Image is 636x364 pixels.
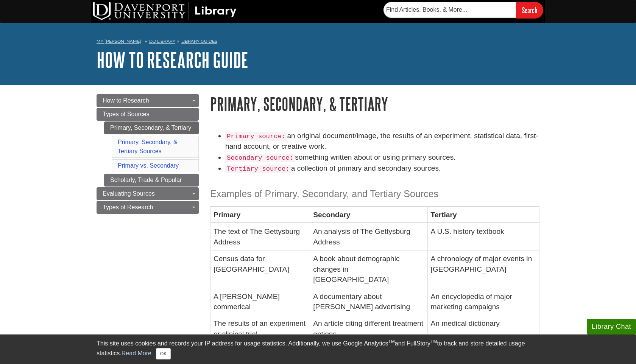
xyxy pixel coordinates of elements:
span: Types of Sources [103,111,150,117]
sup: TM [388,339,394,344]
button: Library Chat [587,319,636,334]
a: My [PERSON_NAME] [97,38,141,45]
td: The results of an experiment or clinical trial [210,315,310,342]
div: Guide Page Menu [97,94,199,214]
td: An medical dictionary [427,315,539,342]
button: Close [156,348,171,359]
a: How to Research [97,94,199,107]
code: Tertiary source: [225,165,291,173]
a: Primary, Secondary, & Tertiary Sources [118,139,178,154]
li: a collection of primary and secondary sources. [225,163,539,174]
a: Types of Research [97,201,199,214]
th: Primary [210,207,310,223]
td: An encyclopedia of major marketing campaigns [427,288,539,315]
input: Find Articles, Books, & More... [383,2,516,18]
input: Search [516,2,543,18]
a: Library Guides [181,39,217,44]
div: This site uses cookies and records your IP address for usage statistics. Additionally, we use Goo... [97,339,539,359]
a: Read More [122,350,151,356]
td: Census data for [GEOGRAPHIC_DATA] [210,250,310,288]
li: an original document/image, the results of an experiment, statistical data, first-hand account, o... [225,131,539,152]
td: A U.S. history textbook [427,223,539,250]
img: DU Library [93,2,237,20]
code: Primary source: [225,132,287,141]
sup: TM [430,339,437,344]
a: Primary, Secondary, & Tertiary [104,121,199,134]
th: Tertiary [427,207,539,223]
a: DU Library [149,39,175,44]
td: A [PERSON_NAME] commerical [210,288,310,315]
td: A chronology of major events in [GEOGRAPHIC_DATA] [427,250,539,288]
a: Evaluating Sources [97,187,199,200]
a: Types of Sources [97,108,199,121]
th: Secondary [310,207,427,223]
td: An analysis of The Gettysburg Address [310,223,427,250]
span: How to Research [103,97,149,104]
code: Secondary source: [225,154,295,162]
h1: Primary, Secondary, & Tertiary [210,94,539,114]
span: Evaluating Sources [103,190,155,197]
nav: breadcrumb [97,36,539,48]
td: An article citing different treatment options [310,315,427,342]
span: Types of Research [103,204,153,210]
form: Searches DU Library's articles, books, and more [383,2,543,18]
a: How to Research Guide [97,48,248,72]
h3: Examples of Primary, Secondary, and Tertiary Sources [210,188,539,199]
td: The text of The Gettysburg Address [210,223,310,250]
td: A book about demographic changes in [GEOGRAPHIC_DATA] [310,250,427,288]
a: Scholarly, Trade & Popular [104,174,199,187]
a: Primary vs. Secondary [118,162,179,169]
li: something written about or using primary sources. [225,152,539,163]
td: A documentary about [PERSON_NAME] advertising [310,288,427,315]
